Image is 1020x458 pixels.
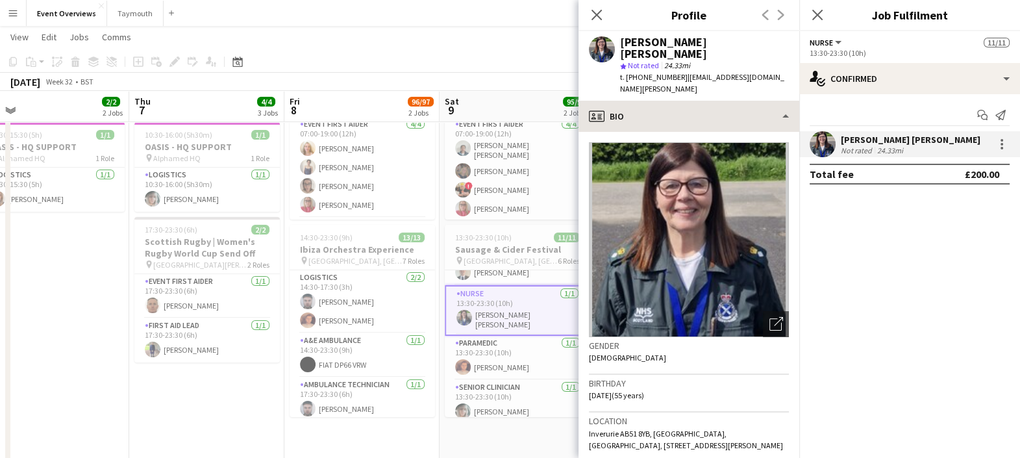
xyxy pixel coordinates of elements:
[290,244,435,255] h3: Ibiza Orchestra Experience
[103,108,123,118] div: 2 Jobs
[134,141,280,153] h3: OASIS - HQ SUPPORT
[288,103,300,118] span: 8
[251,153,269,163] span: 1 Role
[810,38,843,47] button: Nurse
[153,260,247,270] span: [GEOGRAPHIC_DATA][PERSON_NAME]
[145,225,197,235] span: 17:30-23:30 (6h)
[308,256,403,266] span: [GEOGRAPHIC_DATA], [GEOGRAPHIC_DATA], [GEOGRAPHIC_DATA]
[290,225,435,417] app-job-card: 14:30-23:30 (9h)13/13Ibiza Orchestra Experience [GEOGRAPHIC_DATA], [GEOGRAPHIC_DATA], [GEOGRAPHIC...
[662,60,693,70] span: 24.33mi
[578,6,799,23] h3: Profile
[102,31,131,43] span: Comms
[134,95,151,107] span: Thu
[64,29,94,45] a: Jobs
[799,6,1020,23] h3: Job Fulfilment
[445,380,590,424] app-card-role: Senior Clinician1/113:30-23:30 (10h)[PERSON_NAME]
[95,153,114,163] span: 1 Role
[810,168,854,181] div: Total fee
[445,225,590,417] app-job-card: 13:30-23:30 (10h)11/11Sausage & Cider Festival [GEOGRAPHIC_DATA], [GEOGRAPHIC_DATA]6 Roles[PERSON...
[258,108,278,118] div: 3 Jobs
[81,77,93,86] div: BST
[134,217,280,363] app-job-card: 17:30-23:30 (6h)2/2Scottish Rugby | Women's Rugby World Cup Send Off [GEOGRAPHIC_DATA][PERSON_NAM...
[408,97,434,107] span: 96/97
[10,75,40,88] div: [DATE]
[403,256,425,266] span: 7 Roles
[290,27,435,220] app-job-card: 07:00-00:00 (17h) (Sat)83/84Oasis @ [GEOGRAPHIC_DATA] [GEOGRAPHIC_DATA]27 RolesEMT1/107:00-19:00 ...
[965,168,999,181] div: £200.00
[455,233,512,242] span: 13:30-23:30 (10h)
[132,103,151,118] span: 7
[589,142,789,337] img: Crew avatar or photo
[589,415,789,427] h3: Location
[875,146,906,155] div: 24.33mi
[554,233,580,242] span: 11/11
[36,29,62,45] a: Edit
[251,225,269,235] span: 2/2
[841,134,980,146] div: [PERSON_NAME] [PERSON_NAME]
[564,108,588,118] div: 2 Jobs
[290,117,435,218] app-card-role: Event First Aider4/407:00-19:00 (12h)[PERSON_NAME][PERSON_NAME][PERSON_NAME][PERSON_NAME]
[247,260,269,270] span: 2 Roles
[290,270,435,333] app-card-role: Logistics2/214:30-17:30 (3h)[PERSON_NAME][PERSON_NAME]
[464,256,558,266] span: [GEOGRAPHIC_DATA], [GEOGRAPHIC_DATA]
[134,236,280,259] h3: Scottish Rugby | Women's Rugby World Cup Send Off
[445,336,590,380] app-card-role: Paramedic1/113:30-23:30 (10h)[PERSON_NAME]
[10,31,29,43] span: View
[107,1,164,26] button: Taymouth
[27,1,107,26] button: Event Overviews
[799,63,1020,94] div: Confirmed
[251,130,269,140] span: 1/1
[620,36,789,60] div: [PERSON_NAME] [PERSON_NAME]
[300,233,353,242] span: 14:30-23:30 (9h)
[589,390,644,400] span: [DATE] (55 years)
[763,311,789,337] div: Open photos pop-in
[589,429,783,450] span: Inverurie AB51 8YB, [GEOGRAPHIC_DATA], [GEOGRAPHIC_DATA], [STREET_ADDRESS][PERSON_NAME]
[134,318,280,363] app-card-role: First Aid Lead1/117:30-23:30 (6h)[PERSON_NAME]
[445,27,590,220] app-job-card: 07:00-00:00 (17h) (Sun)84/84Oasis @ [GEOGRAPHIC_DATA] [GEOGRAPHIC_DATA]28 RolesEMT1/107:00-19:00 ...
[69,31,89,43] span: Jobs
[465,182,473,190] span: !
[290,377,435,422] app-card-role: Ambulance Technician1/117:30-23:30 (6h)[PERSON_NAME]
[589,353,666,363] span: [DEMOGRAPHIC_DATA]
[589,377,789,389] h3: Birthday
[408,108,433,118] div: 2 Jobs
[290,95,300,107] span: Fri
[145,130,212,140] span: 10:30-16:00 (5h30m)
[445,95,459,107] span: Sat
[43,77,75,86] span: Week 32
[102,97,120,107] span: 2/2
[810,48,1010,58] div: 13:30-23:30 (10h)
[810,38,833,47] span: Nurse
[445,117,590,222] app-card-role: Event First Aider4/407:00-19:00 (12h)[PERSON_NAME] [PERSON_NAME][PERSON_NAME]![PERSON_NAME][PERSO...
[153,153,201,163] span: Alphamed HQ
[628,60,659,70] span: Not rated
[399,233,425,242] span: 13/13
[42,31,56,43] span: Edit
[620,72,688,82] span: t. [PHONE_NUMBER]
[134,122,280,212] app-job-card: 10:30-16:00 (5h30m)1/1OASIS - HQ SUPPORT Alphamed HQ1 RoleLogistics1/110:30-16:00 (5h30m)[PERSON_...
[96,130,114,140] span: 1/1
[134,168,280,212] app-card-role: Logistics1/110:30-16:00 (5h30m)[PERSON_NAME]
[589,340,789,351] h3: Gender
[134,274,280,318] app-card-role: Event First Aider1/117:30-23:30 (6h)[PERSON_NAME]
[563,97,589,107] span: 95/95
[290,333,435,377] app-card-role: A&E Ambulance1/114:30-23:30 (9h)FIAT DP66 VRW
[445,244,590,255] h3: Sausage & Cider Festival
[578,101,799,132] div: Bio
[257,97,275,107] span: 4/4
[620,72,784,94] span: | [EMAIL_ADDRESS][DOMAIN_NAME][PERSON_NAME]
[558,256,580,266] span: 6 Roles
[97,29,136,45] a: Comms
[984,38,1010,47] span: 11/11
[445,285,590,336] app-card-role: Nurse1/113:30-23:30 (10h)[PERSON_NAME] [PERSON_NAME]
[841,146,875,155] div: Not rated
[443,103,459,118] span: 9
[5,29,34,45] a: View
